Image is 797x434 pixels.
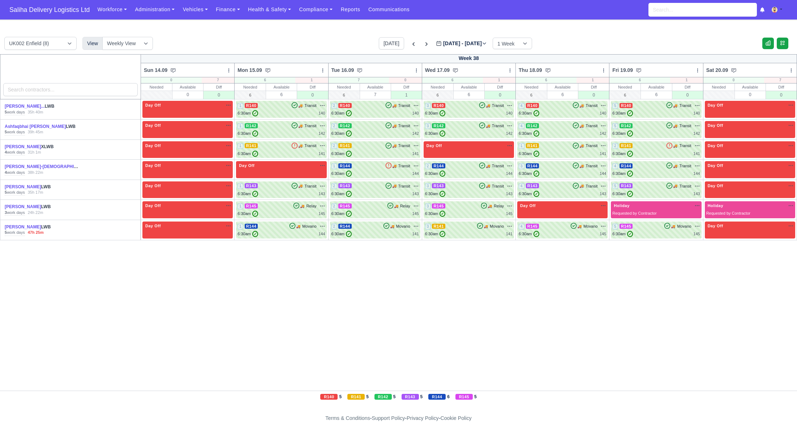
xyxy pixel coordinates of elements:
[577,77,609,83] div: 1
[706,103,725,108] span: Day Off
[3,83,138,96] input: Search contractors...
[516,83,547,91] div: Needed
[237,130,258,137] div: 6:30am
[706,163,725,168] span: Day Off
[534,171,539,177] span: ✓
[620,103,633,108] span: R140
[300,203,304,209] span: 🚚
[235,77,295,83] div: 6
[579,123,584,129] span: 🚚
[237,163,256,168] span: Day Off
[331,203,337,209] span: 2
[693,151,700,157] div: 141
[526,123,539,128] span: R142
[486,123,490,129] span: 🚚
[398,123,410,129] span: Transit
[389,77,421,83] div: 0
[5,204,41,209] a: [PERSON_NAME]
[235,83,266,91] div: Needed
[5,124,66,129] a: Ashfaqbhai [PERSON_NAME]
[761,399,797,434] iframe: Chat Widget
[693,171,700,177] div: 144
[677,223,691,229] span: Movano
[360,83,391,91] div: Available
[131,3,179,17] a: Administration
[612,66,633,74] span: Fri 19.09
[673,163,677,169] span: 🚚
[673,183,677,189] span: 🚚
[425,183,431,189] span: 3
[693,130,700,137] div: 142
[519,171,539,177] div: 6:30am
[519,123,524,129] span: 4
[519,203,537,208] span: Day Off
[425,191,446,197] div: 6:30am
[392,123,397,129] span: 🚚
[432,203,445,209] span: R145
[28,190,43,195] div: 35h 17m
[519,163,524,169] span: 3
[5,124,80,130] div: LWB
[612,110,633,116] div: 6:30am
[5,170,7,175] strong: 4
[338,103,352,108] span: R140
[519,103,524,109] span: 4
[454,83,484,91] div: Available
[526,183,539,188] span: R143
[295,3,337,17] a: Compliance
[519,130,539,137] div: 6:30am
[203,91,234,99] div: 0
[304,123,316,129] span: Transit
[398,163,410,169] span: Transit
[5,150,7,154] strong: 4
[144,183,162,188] span: Day Off
[202,77,234,83] div: 7
[519,191,539,197] div: 6:30am
[93,3,131,17] a: Workforce
[673,103,677,108] span: 🚚
[318,191,325,197] div: 143
[245,103,258,108] span: R140
[506,130,513,137] div: 142
[620,143,633,148] span: R141
[331,151,352,157] div: 6:30am
[490,223,504,229] span: Movano
[486,163,490,169] span: 🚚
[306,203,316,209] span: Relay
[252,151,258,157] span: ✓
[679,103,691,109] span: Transit
[600,151,606,157] div: 141
[398,143,410,149] span: Transit
[318,130,325,137] div: 142
[534,191,539,197] span: ✓
[364,3,414,17] a: Communications
[519,66,542,74] span: Thu 18.09
[735,83,766,91] div: Available
[432,183,445,188] span: R143
[392,183,397,189] span: 🚚
[144,163,162,168] span: Day Off
[586,183,597,189] span: Transit
[425,163,431,169] span: 2
[338,183,352,188] span: R143
[693,191,700,197] div: 143
[252,110,258,116] span: ✓
[5,150,25,155] div: work days
[244,3,295,17] a: Health & Safety
[304,143,316,149] span: Transit
[578,83,609,91] div: Diff
[526,163,539,168] span: R144
[425,171,446,177] div: 6:30am
[5,164,96,169] a: [PERSON_NAME]-[DEMOGRAPHIC_DATA]...
[28,170,43,176] div: 38h 22m
[506,191,513,197] div: 143
[398,103,410,109] span: Transit
[641,91,672,98] div: 6
[612,123,618,129] span: 5
[141,54,797,63] div: Week 38
[679,143,691,149] span: Transit
[360,91,391,98] div: 7
[627,191,633,197] span: ✓
[5,109,25,115] div: work days
[5,144,80,150] div: XLWB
